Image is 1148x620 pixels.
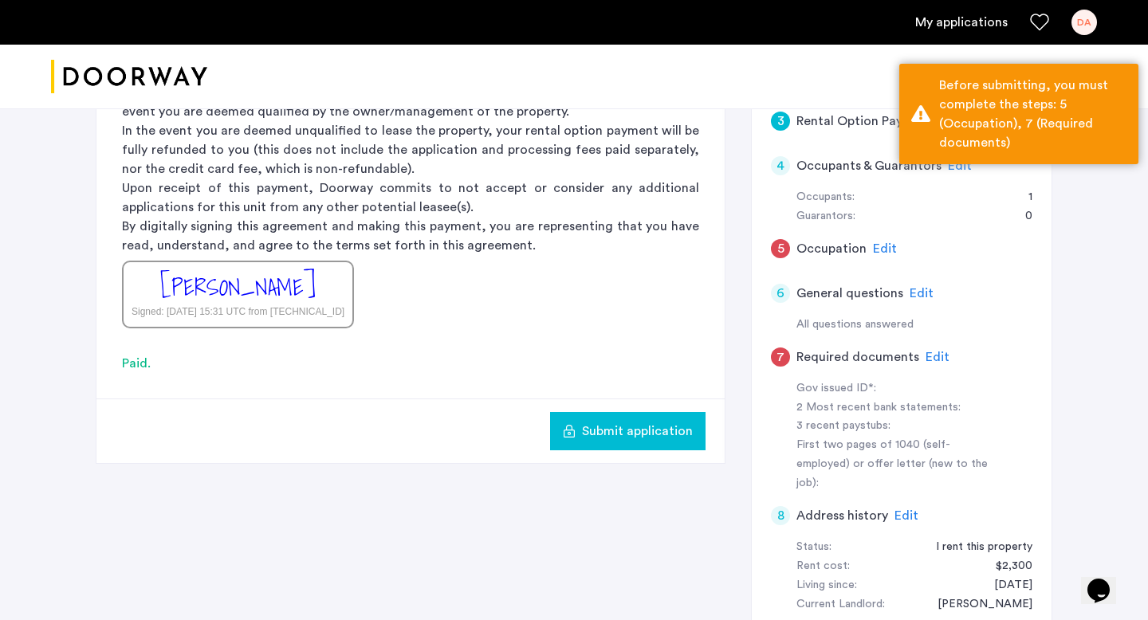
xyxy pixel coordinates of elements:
div: Living since: [796,576,857,595]
a: My application [915,13,1008,32]
h5: Address history [796,506,888,525]
h5: Occupants & Guarantors [796,156,942,175]
div: All questions answered [796,316,1032,335]
h5: General questions [796,284,903,303]
div: Occupants: [796,188,855,207]
div: 6 [771,284,790,303]
div: 3 recent paystubs: [796,417,997,436]
p: Upon receipt of this payment, Doorway commits to not accept or consider any additional applicatio... [122,179,699,217]
div: 7 [771,347,790,367]
div: Gov issued ID*: [796,379,997,398]
div: First two pages of 1040 (self-employed) or offer letter (new to the job): [796,436,997,493]
div: $2,300 [980,557,1032,576]
span: Edit [926,351,949,363]
div: Paid. [122,354,699,373]
img: logo [51,47,207,107]
div: Rent cost: [796,557,850,576]
div: Before submitting, you must complete the steps: 5 (Occupation), 7 (Required documents) [939,76,1126,152]
div: 2 Most recent bank statements: [796,398,997,418]
div: Guarantors: [796,207,855,226]
a: Cazamio logo [51,47,207,107]
span: Edit [910,287,934,300]
div: Status: [796,538,832,557]
div: I rent this property [920,538,1032,557]
div: 1 [1012,188,1032,207]
button: button [550,412,706,450]
div: 5 [771,239,790,258]
div: Current Landlord: [796,595,885,614]
div: 8 [771,506,790,525]
a: Favorites [1030,13,1049,32]
div: [PERSON_NAME] [160,270,316,304]
div: 4 [771,156,790,175]
h5: Rental Option Payment [796,112,934,131]
div: Michelle [922,595,1032,614]
div: 06/17/2024 [978,576,1032,595]
span: Edit [894,509,918,522]
h5: Required documents [796,347,919,367]
h5: Occupation [796,239,867,258]
span: Edit [948,159,972,172]
p: By digitally signing this agreement and making this payment, you are representing that you have r... [122,217,699,255]
iframe: chat widget [1081,556,1132,604]
span: Edit [873,242,897,255]
div: 0 [1009,207,1032,226]
div: Signed: [DATE] 15:31 UTC from [TECHNICAL_ID] [132,304,344,319]
div: DA [1071,10,1097,35]
div: 3 [771,112,790,131]
span: Submit application [582,422,693,441]
p: In the event you are deemed unqualified to lease the property, your rental option payment will be... [122,121,699,179]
